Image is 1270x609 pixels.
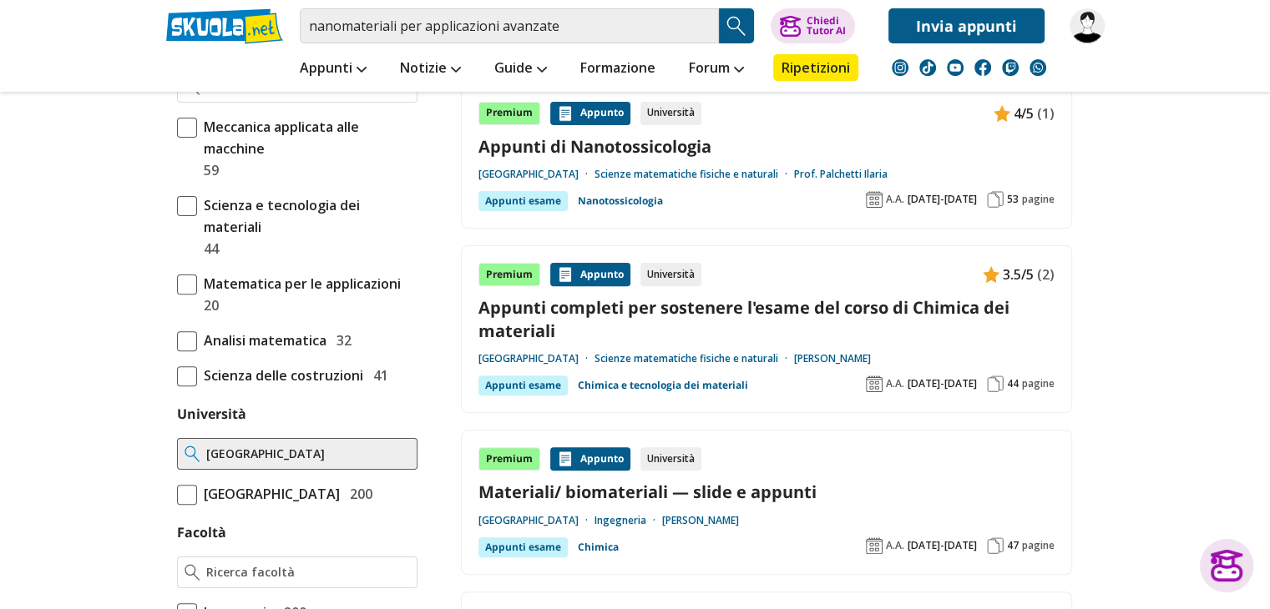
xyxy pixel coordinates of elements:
input: Ricerca universita [206,445,409,462]
a: Scienze matematiche fisiche e naturali [595,168,794,181]
img: Appunti contenuto [557,450,574,467]
img: Pagine [987,375,1004,392]
span: A.A. [886,539,904,552]
span: 47 [1007,539,1019,552]
img: perch3 [1070,8,1105,43]
img: Pagine [987,191,1004,208]
div: Appunti esame [478,191,568,211]
span: [DATE]-[DATE] [908,377,977,390]
div: Università [640,102,701,125]
div: Appunti esame [478,537,568,557]
a: Appunti di Nanotossicologia [478,135,1055,158]
span: 41 [367,365,388,386]
span: 44 [197,238,219,259]
span: pagine [1022,539,1055,552]
a: Scienze matematiche fisiche e naturali [595,352,794,365]
a: Prof. Palchetti Ilaria [794,168,888,181]
span: 4/5 [1014,103,1034,124]
div: Appunto [550,263,630,286]
span: Matematica per le applicazioni [197,273,401,294]
a: Ripetizioni [773,54,858,81]
div: Appunto [550,102,630,125]
img: Anno accademico [866,537,883,554]
img: Anno accademico [866,375,883,392]
img: Appunti contenuto [994,105,1010,122]
span: Meccanica applicata alle macchine [197,116,417,159]
span: pagine [1022,193,1055,206]
img: facebook [974,59,991,76]
a: [GEOGRAPHIC_DATA] [478,168,595,181]
span: 53 [1007,193,1019,206]
span: 20 [197,294,219,316]
img: Ricerca facoltà [185,564,200,581]
a: Nanotossicologia [578,191,663,211]
div: Chiedi Tutor AI [806,16,845,36]
a: Guide [490,54,551,84]
img: tiktok [919,59,936,76]
span: 200 [343,483,372,505]
a: [GEOGRAPHIC_DATA] [478,352,595,365]
span: [GEOGRAPHIC_DATA] [197,483,340,505]
div: Premium [478,447,540,471]
input: Ricerca facoltà [206,564,409,581]
div: Appunto [550,447,630,471]
img: Pagine [987,537,1004,554]
img: Cerca appunti, riassunti o versioni [724,13,749,38]
a: [PERSON_NAME] [794,352,871,365]
span: 59 [197,159,219,181]
a: Chimica e tecnologia dei materiali [578,375,748,395]
a: Formazione [576,54,660,84]
div: Università [640,263,701,286]
img: Appunti contenuto [557,266,574,283]
a: [GEOGRAPHIC_DATA] [478,514,595,527]
span: (2) [1037,264,1055,285]
span: A.A. [886,377,904,390]
a: Materiali/ biomateriali — slide e appunti [478,481,1055,503]
label: Facoltà [177,523,226,541]
span: 44 [1007,377,1019,390]
a: Ingegneria [595,514,662,527]
img: youtube [947,59,964,76]
a: Appunti [296,54,371,84]
img: Appunti contenuto [557,105,574,122]
label: Università [177,405,246,423]
img: Anno accademico [866,191,883,208]
div: Appunti esame [478,375,568,395]
span: Scienza e tecnologia dei materiali [197,194,417,238]
a: Appunti completi per sostenere l'esame del corso di Chimica dei materiali [478,296,1055,341]
button: Search Button [719,8,754,43]
img: twitch [1002,59,1019,76]
img: instagram [892,59,908,76]
a: Chimica [578,537,619,557]
span: Scienza delle costruzioni [197,365,363,386]
span: [DATE]-[DATE] [908,193,977,206]
input: Cerca appunti, riassunti o versioni [300,8,719,43]
a: Forum [685,54,748,84]
img: Appunti contenuto [983,266,999,283]
span: [DATE]-[DATE] [908,539,977,552]
img: Ricerca universita [185,445,200,462]
a: Invia appunti [888,8,1045,43]
span: A.A. [886,193,904,206]
span: (1) [1037,103,1055,124]
button: ChiediTutor AI [771,8,855,43]
div: Premium [478,102,540,125]
span: Analisi matematica [197,330,326,351]
span: pagine [1022,377,1055,390]
span: 3.5/5 [1003,264,1034,285]
div: Premium [478,263,540,286]
a: [PERSON_NAME] [662,514,739,527]
div: Università [640,447,701,471]
span: 32 [330,330,352,351]
a: Notizie [396,54,465,84]
img: WhatsApp [1030,59,1046,76]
